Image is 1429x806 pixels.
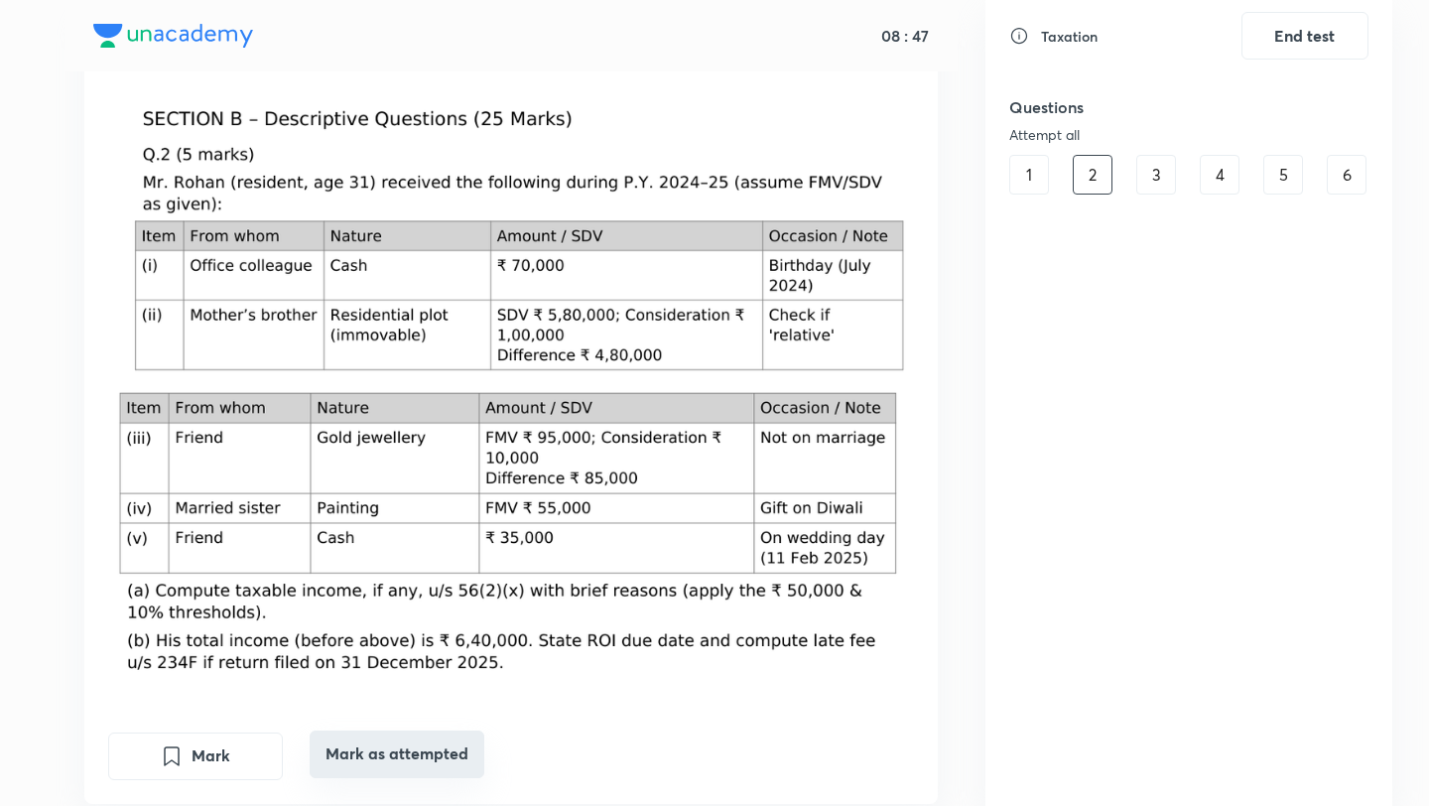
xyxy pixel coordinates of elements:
button: Mark [108,733,283,780]
div: 4 [1200,155,1239,195]
img: 19-08-25-06:37:02-AM [108,94,915,378]
h5: 47 [908,26,929,46]
div: Attempt all [1009,127,1260,143]
div: 6 [1327,155,1366,195]
div: 5 [1263,155,1303,195]
h6: Taxation [1041,26,1098,47]
h5: 08 : [877,26,908,46]
div: 2 [1073,155,1112,195]
h5: Questions [1009,95,1260,119]
button: End test [1241,12,1368,60]
div: 3 [1136,155,1176,195]
img: 19-08-25-06:37:25-AM [108,384,915,687]
button: Mark as attempted [310,731,484,778]
div: 1 [1009,155,1049,195]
